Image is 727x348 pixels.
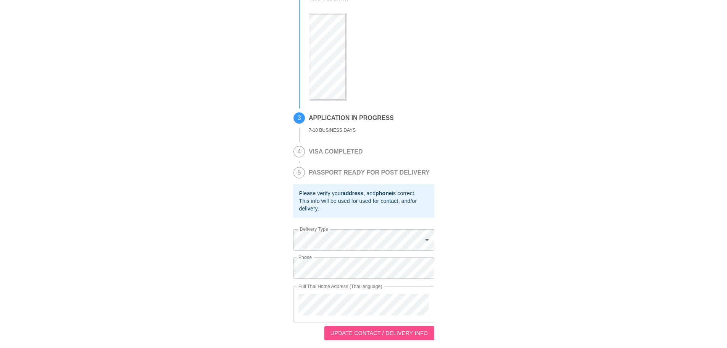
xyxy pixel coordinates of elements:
div: Please verify your , and is correct. [299,189,428,197]
b: address [342,190,363,196]
b: phone [376,190,392,196]
div: 7-10 BUSINESS DAYS [309,126,394,135]
h2: APPLICATION IN PROGRESS [309,115,394,121]
span: 3 [294,113,305,123]
h2: VISA COMPLETED [309,148,363,155]
button: UPDATE CONTACT / DELIVERY INFO [324,326,434,340]
h2: PASSPORT READY FOR POST DELIVERY [309,169,430,176]
span: 4 [294,146,305,157]
span: UPDATE CONTACT / DELIVERY INFO [330,329,428,338]
span: 5 [294,167,305,178]
div: This info will be used for used for contact, and/or delivery. [299,197,428,212]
